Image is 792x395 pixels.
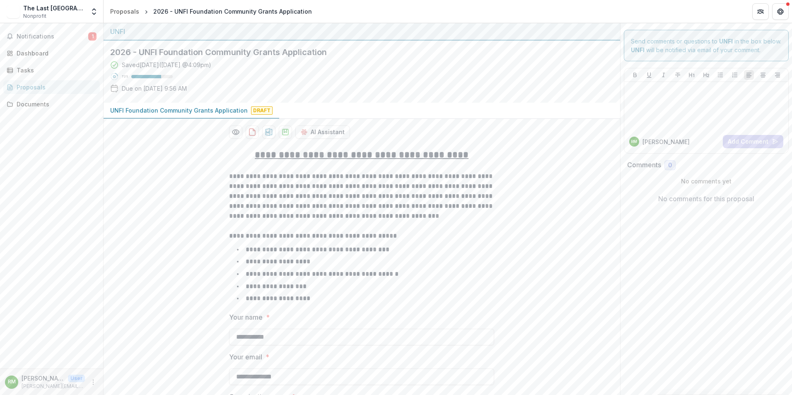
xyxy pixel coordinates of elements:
[744,70,754,80] button: Align Left
[279,125,292,139] button: download-proposal
[701,70,711,80] button: Heading 2
[17,100,93,108] div: Documents
[730,70,740,80] button: Ordered List
[7,5,20,18] img: The Last Green Valley
[110,106,248,115] p: UNFI Foundation Community Grants Application
[23,12,46,20] span: Nonprofit
[658,194,754,204] p: No comments for this proposal
[758,70,768,80] button: Align Center
[295,125,350,139] button: AI Assistant
[23,4,85,12] div: The Last [GEOGRAPHIC_DATA]
[88,377,98,387] button: More
[3,63,100,77] a: Tasks
[3,30,100,43] button: Notifications1
[68,375,85,382] p: User
[631,140,637,144] div: Regan Miner
[668,162,672,169] span: 0
[631,46,645,53] strong: UNFI
[3,97,100,111] a: Documents
[229,352,262,362] p: Your email
[88,32,97,41] span: 1
[251,106,273,115] span: Draft
[153,7,312,16] div: 2026 - UNFI Foundation Community Grants Application
[772,3,789,20] button: Get Help
[122,60,211,69] div: Saved [DATE] ( [DATE] @ 4:09pm )
[715,70,725,80] button: Bullet List
[8,379,16,385] div: Regan Miner
[246,125,259,139] button: download-proposal
[773,70,782,80] button: Align Right
[723,135,783,148] button: Add Comment
[630,70,640,80] button: Bold
[627,161,661,169] h2: Comments
[110,7,139,16] div: Proposals
[22,383,85,390] p: [PERSON_NAME][EMAIL_ADDRESS][DOMAIN_NAME]
[17,66,93,75] div: Tasks
[624,30,789,61] div: Send comments or questions to in the box below. will be notified via email of your comment.
[229,312,263,322] p: Your name
[229,125,242,139] button: Preview b0f18dd8-b965-4a67-a2fb-0ae5197687e7-0.pdf
[22,374,65,383] p: [PERSON_NAME]
[627,177,786,185] p: No comments yet
[3,46,100,60] a: Dashboard
[3,80,100,94] a: Proposals
[17,83,93,92] div: Proposals
[110,26,613,36] div: UNFI
[122,74,128,79] p: 72 %
[110,47,600,57] h2: 2026 - UNFI Foundation Community Grants Application
[107,5,142,17] a: Proposals
[17,49,93,58] div: Dashboard
[719,38,733,45] strong: UNFI
[262,125,275,139] button: download-proposal
[644,70,654,80] button: Underline
[673,70,683,80] button: Strike
[642,137,690,146] p: [PERSON_NAME]
[88,3,100,20] button: Open entity switcher
[107,5,315,17] nav: breadcrumb
[17,33,88,40] span: Notifications
[752,3,769,20] button: Partners
[122,84,187,93] p: Due on [DATE] 9:56 AM
[687,70,697,80] button: Heading 1
[659,70,669,80] button: Italicize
